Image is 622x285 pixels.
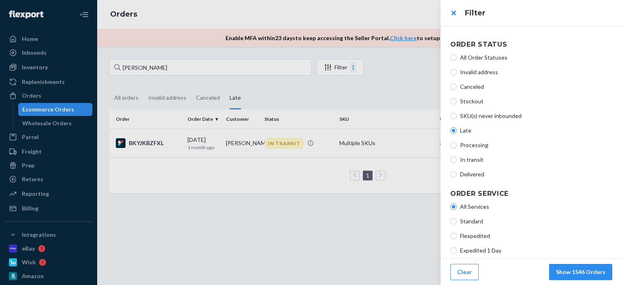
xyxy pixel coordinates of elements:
input: SKU(s) never inbounded [450,113,457,119]
input: Expedited 1 Day [450,247,457,254]
span: Expedited 1 Day [460,246,612,255]
h4: Order Status [450,40,612,49]
span: Late [460,126,612,135]
span: All Order Statuses [460,54,612,62]
input: Standard [450,218,457,225]
span: Invalid address [460,68,612,76]
input: Stockout [450,98,457,105]
input: Late [450,127,457,134]
button: close [445,5,462,21]
input: In transit [450,156,457,163]
input: Delivered [450,171,457,178]
span: SKU(s) never inbounded [460,112,612,120]
input: All Services [450,204,457,210]
input: All Order Statuses [450,54,457,61]
input: Invalid address [450,69,457,75]
span: All Services [460,203,612,211]
span: Processing [460,141,612,149]
span: Flexpedited [460,232,612,240]
span: Delivered [460,170,612,178]
span: Standard [460,217,612,225]
h4: Order Service [450,189,612,199]
input: Processing [450,142,457,148]
button: Clear [450,264,479,280]
input: Canceled [450,84,457,90]
span: Chat [18,6,34,13]
span: In transit [460,156,612,164]
h3: Filter [465,8,612,18]
input: Flexpedited [450,233,457,239]
button: Show 1546 Orders [549,264,612,280]
span: Canceled [460,83,612,91]
span: Stockout [460,97,612,105]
